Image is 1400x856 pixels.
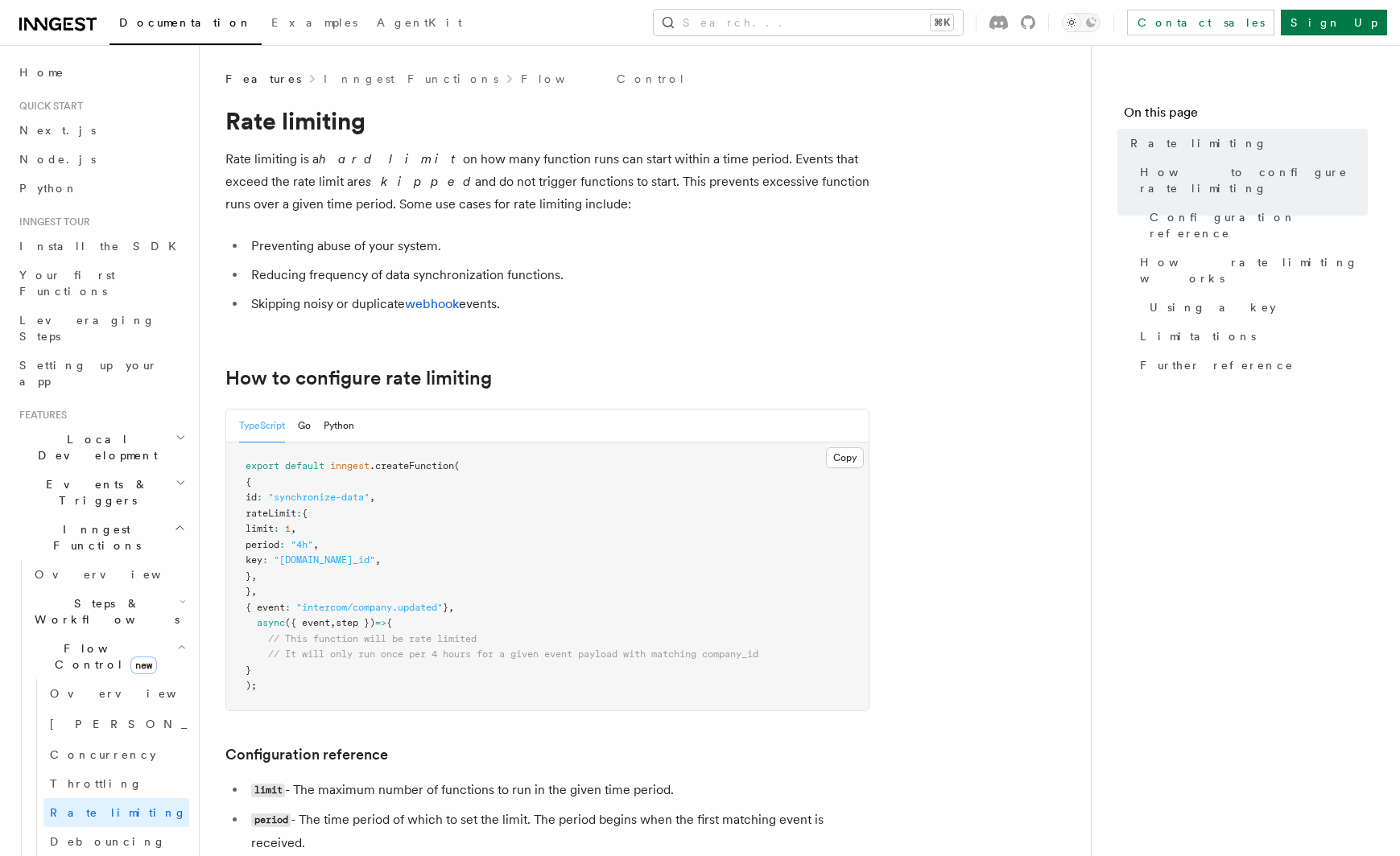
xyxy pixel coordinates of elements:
span: "4h" [291,539,313,550]
span: { [302,508,308,519]
h4: On this page [1124,103,1368,129]
a: Home [13,58,189,87]
span: How to configure rate limiting [1140,164,1368,196]
a: Setting up your app [13,351,189,396]
a: Configuration reference [1143,203,1368,248]
span: Inngest Functions [13,521,174,554]
span: .createFunction [370,460,454,471]
span: Inngest tour [13,216,90,228]
code: limit [251,784,285,797]
p: Rate limiting is a on how many function runs can start within a time period. Events that exceed t... [225,148,869,216]
span: : [285,602,291,613]
a: Debouncing [43,827,189,856]
span: Features [13,409,67,422]
span: export [246,460,279,471]
span: period [246,539,279,550]
a: Inngest Functions [324,71,498,87]
kbd: ⌘K [931,14,953,31]
a: AgentKit [367,5,472,43]
a: Throttling [43,769,189,798]
span: } [246,586,251,597]
button: Search...⌘K [654,10,963,35]
span: limit [246,523,274,534]
span: Home [19,64,64,80]
span: id [246,492,257,503]
button: Go [298,409,311,442]
span: : [279,539,285,550]
button: Inngest Functions [13,515,189,560]
span: "[DOMAIN_NAME]_id" [274,554,375,566]
a: [PERSON_NAME] [43,708,189,740]
span: key [246,554,262,566]
span: Rate limiting [1130,135,1267,151]
span: Limitations [1140,328,1256,344]
a: How to configure rate limiting [1134,158,1368,203]
span: Events & Triggers [13,476,176,508]
em: hard limit [319,151,463,167]
span: 1 [285,523,291,534]
span: : [296,508,302,519]
span: "synchronize-data" [268,492,370,503]
a: Your first Functions [13,261,189,306]
span: , [330,617,336,628]
a: Python [13,174,189,203]
a: Install the SDK [13,232,189,261]
span: "intercom/company.updated" [296,602,443,613]
a: How to configure rate limiting [225,367,492,389]
a: Next.js [13,116,189,145]
span: { [386,617,392,628]
span: // This function will be rate limited [268,633,477,644]
span: Overview [50,687,216,700]
span: , [291,523,296,534]
span: { [246,476,251,488]
span: ( [454,460,460,471]
span: Documentation [119,16,252,29]
a: Examples [262,5,367,43]
span: Flow Control [28,640,177,673]
span: , [370,492,375,503]
span: } [443,602,448,613]
span: Configuration reference [1150,209,1368,241]
a: Configuration reference [225,743,388,766]
span: Leveraging Steps [19,314,155,343]
span: default [285,460,324,471]
span: Local Development [13,431,176,463]
li: - The maximum number of functions to run in the given time period. [246,779,869,802]
a: Concurrency [43,740,189,769]
a: Sign Up [1281,10,1387,35]
span: Steps & Workflows [28,595,180,628]
span: Next.js [19,124,96,137]
span: , [251,586,257,597]
span: , [448,602,454,613]
span: async [257,617,285,628]
span: inngest [330,460,370,471]
span: Further reference [1140,357,1294,373]
span: rateLimit [246,508,296,519]
button: Flow Controlnew [28,634,189,679]
span: : [262,554,268,566]
a: How rate limiting works [1134,248,1368,293]
span: } [246,570,251,582]
span: ({ event [285,617,330,628]
a: Limitations [1134,322,1368,351]
a: Node.js [13,145,189,174]
span: Python [19,182,78,195]
span: ); [246,680,257,691]
span: Throttling [50,777,142,790]
span: Using a key [1150,299,1276,315]
button: TypeScript [239,409,285,442]
span: Node.js [19,153,96,166]
li: Reducing frequency of data synchronization functions. [246,264,869,286]
button: Steps & Workflows [28,589,189,634]
span: [PERSON_NAME] [50,718,286,730]
code: period [251,813,291,827]
a: Flow Control [521,71,686,87]
a: Contact sales [1127,10,1274,35]
a: Using a key [1143,293,1368,322]
span: How rate limiting works [1140,254,1368,286]
button: Python [324,409,354,442]
li: Skipping noisy or duplicate events. [246,293,869,315]
span: Your first Functions [19,269,115,298]
span: Install the SDK [19,240,186,253]
a: Rate limiting [43,798,189,827]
